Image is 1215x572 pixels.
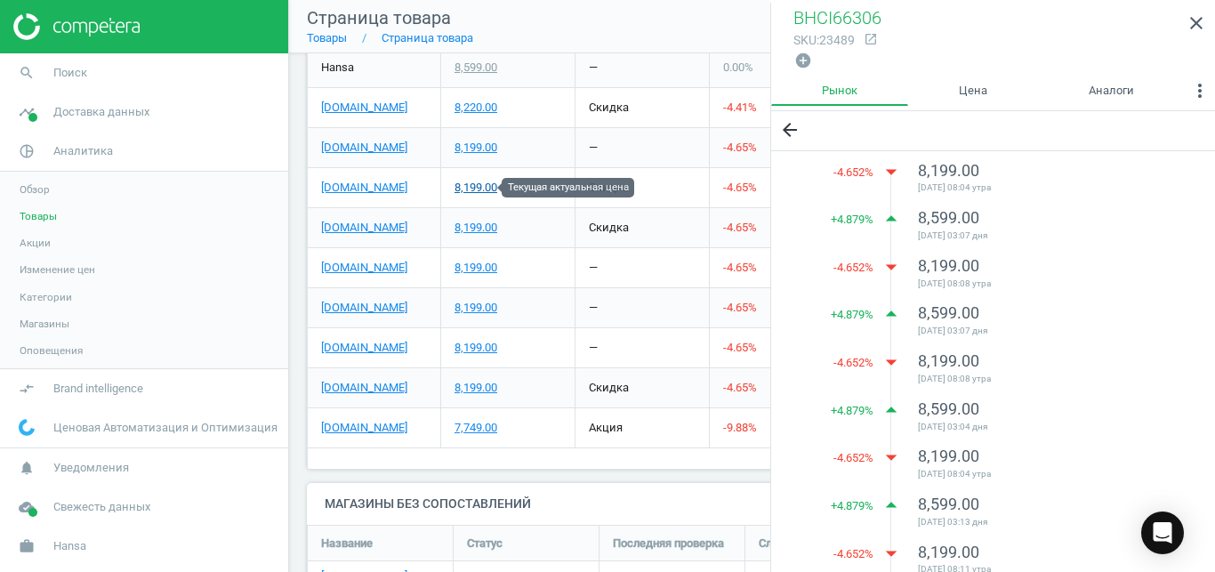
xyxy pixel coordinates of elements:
span: BHCI66306 [793,7,881,28]
a: Товары [307,31,347,44]
span: скидка [589,101,629,114]
span: скидка [589,381,629,394]
span: Последняя проверка [613,536,724,552]
span: Доставка данных [53,104,149,120]
a: [DOMAIN_NAME] [321,340,407,356]
i: arrow_drop_up [878,492,905,519]
i: compare_arrows [10,372,44,406]
i: search [10,56,44,90]
span: Страница товара [307,7,451,28]
a: Страница товара [382,31,473,44]
span: -4.65 % [723,141,757,154]
i: cloud_done [10,490,44,524]
span: -4.652 % [833,165,873,181]
a: Аналоги [1038,76,1185,106]
span: 8,599.00 [918,303,979,322]
i: timeline [10,95,44,129]
span: Изменение цен [20,262,95,277]
img: wGWNvw8QSZomAAAAABJRU5ErkJggg== [19,419,35,436]
span: [DATE] 08:04 утра [918,181,1171,194]
div: 8,220.00 [455,100,497,116]
span: 8,599.00 [918,208,979,227]
div: — [589,260,598,276]
span: Поиск [53,65,87,81]
span: Товары [20,209,57,223]
span: 8,199.00 [918,447,979,465]
span: + 4.879 % [831,498,873,514]
a: open_in_new [855,32,878,48]
span: [DATE] 08:08 утра [918,278,1171,290]
span: -4.652 % [833,450,873,466]
span: [DATE] 08:08 утра [918,373,1171,385]
img: ajHJNr6hYgQAAAAASUVORK5CYII= [13,13,140,40]
i: add_circle [794,52,812,69]
a: Цена [908,76,1038,106]
span: -4.65 % [723,181,757,194]
span: -4.652 % [833,546,873,562]
span: [DATE] 03:04 дня [918,421,1171,433]
span: Следующая проверка [759,536,875,552]
span: + 4.879 % [831,403,873,419]
a: [DOMAIN_NAME] [321,300,407,316]
span: [DATE] 08:04 утра [918,468,1171,480]
a: [DOMAIN_NAME] [321,180,407,196]
span: Категории [20,290,72,304]
span: -4.65 % [723,301,757,314]
i: close [1186,12,1207,34]
div: 8,199.00 [455,220,497,236]
span: [DATE] 03:07 дня [918,230,1171,242]
a: Рынок [771,76,908,106]
i: pie_chart_outlined [10,134,44,168]
i: arrow_drop_down [878,254,905,280]
a: [DOMAIN_NAME] [321,420,407,436]
button: more_vert [1185,76,1215,111]
span: акция [589,421,623,434]
span: + 4.879 % [831,307,873,323]
span: Магазины [20,317,69,331]
div: Open Intercom Messenger [1141,512,1184,554]
span: -4.65 % [723,381,757,394]
span: Название [321,536,373,552]
div: 7,749.00 [455,420,497,436]
span: Акции [20,236,51,250]
div: 8,599.00 [455,60,497,76]
i: more_vert [1189,80,1211,101]
span: sku [793,33,817,47]
i: arrow_drop_up [878,397,905,423]
span: Ценовая Автоматизация и Оптимизация [53,420,278,436]
span: 8,199.00 [918,161,979,180]
a: [DOMAIN_NAME] [321,140,407,156]
span: 8,199.00 [918,543,979,561]
div: 8,199.00 [455,300,497,316]
span: 8,199.00 [918,351,979,370]
span: Статус [467,536,503,552]
i: arrow_drop_down [878,444,905,471]
span: Hansa [53,538,86,554]
span: 0.00 % [723,60,753,74]
div: 8,199.00 [455,140,497,156]
span: -4.652 % [833,260,873,276]
span: 8,199.00 [918,256,979,275]
span: -4.65 % [723,221,757,234]
a: [DOMAIN_NAME] [321,220,407,236]
div: : 23489 [793,32,855,49]
i: open_in_new [864,32,878,46]
span: Свежесть данных [53,499,150,515]
span: -4.652 % [833,355,873,371]
div: 8,199.00 [455,380,497,396]
span: -9.88 % [723,421,757,434]
div: 8,199.00 [455,180,497,196]
span: Hansa [321,60,354,76]
a: [DOMAIN_NAME] [321,380,407,396]
div: — [589,300,598,316]
div: 8,199.00 [455,260,497,276]
span: + 4.879 % [831,212,873,228]
a: [DOMAIN_NAME] [321,100,407,116]
div: — [589,340,598,356]
span: 8,599.00 [918,495,979,513]
button: add_circle [793,51,813,71]
span: [DATE] 03:07 дня [918,325,1171,337]
span: Уведомления [53,460,129,476]
h4: Магазины без сопоставлений [307,483,1197,525]
span: Аналитика [53,143,113,159]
